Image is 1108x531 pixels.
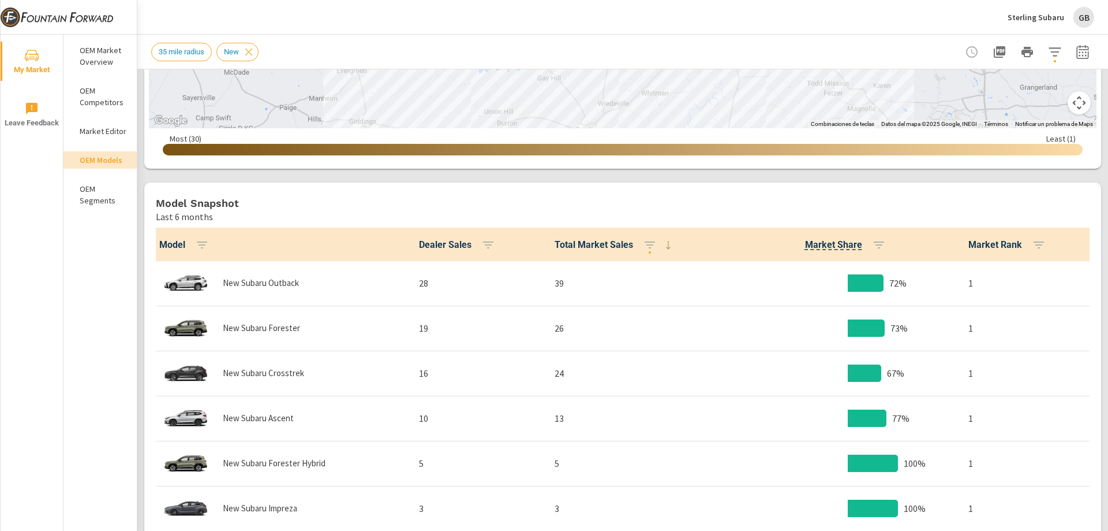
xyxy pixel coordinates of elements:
[968,366,1087,380] p: 1
[968,456,1087,470] p: 1
[805,238,862,252] span: Model Sales / Total Market Sales. [Market = within dealer PMA (or 60 miles if no PMA is defined) ...
[80,85,128,108] p: OEM Competitors
[1068,91,1091,114] button: Controles de visualización del mapa
[63,180,137,209] div: OEM Segments
[555,502,727,515] p: 3
[890,321,908,335] p: 73%
[156,197,239,209] h5: Model Snapshot
[152,47,211,56] span: 35 mile radius
[163,401,209,436] img: glamour
[223,368,304,378] p: New Subaru Crosstrek
[163,491,209,526] img: glamour
[419,502,537,515] p: 3
[555,321,727,335] p: 26
[4,102,59,130] span: Leave Feedback
[1073,7,1094,28] div: GB
[419,276,537,290] p: 28
[63,151,137,169] div: OEM Models
[904,456,926,470] p: 100%
[163,446,209,481] img: glamour
[887,366,904,380] p: 67%
[223,278,299,288] p: New Subaru Outback
[223,323,300,333] p: New Subaru Forester
[1,35,63,141] div: nav menu
[1015,121,1093,127] a: Notificar un problema de Maps
[419,456,537,470] p: 5
[80,44,128,68] p: OEM Market Overview
[80,125,128,137] p: Market Editor
[63,42,137,70] div: OEM Market Overview
[419,411,537,425] p: 10
[881,121,977,127] span: Datos del mapa ©2025 Google, INEGI
[80,154,128,166] p: OEM Models
[163,356,209,391] img: glamour
[555,456,727,470] p: 5
[223,413,294,424] p: New Subaru Ascent
[968,411,1087,425] p: 1
[988,40,1011,64] button: "Export Report to PDF"
[1008,12,1064,23] p: Sterling Subaru
[419,238,500,252] span: Dealer Sales
[223,458,325,469] p: New Subaru Forester Hybrid
[63,122,137,140] div: Market Editor
[555,276,727,290] p: 39
[555,238,675,252] span: Total Market Sales
[156,210,213,224] p: Last 6 months
[63,82,137,111] div: OEM Competitors
[80,183,128,206] p: OEM Segments
[805,238,890,252] span: Market Share
[419,366,537,380] p: 16
[152,113,190,128] img: Google
[216,43,259,61] div: New
[163,311,209,346] img: glamour
[1016,40,1039,64] button: Print Report
[968,238,1050,252] span: Market Rank
[4,49,59,77] span: My Market
[419,321,537,335] p: 19
[968,276,1087,290] p: 1
[159,238,214,252] span: Model
[811,120,874,128] button: Combinaciones de teclas
[152,113,190,128] a: Abre esta zona en Google Maps (se abre en una nueva ventana)
[555,411,727,425] p: 13
[1046,133,1076,144] p: Least ( 1 )
[223,503,297,514] p: New Subaru Impreza
[968,502,1087,515] p: 1
[217,47,246,56] span: New
[984,121,1008,127] a: Términos (se abre en una nueva pestaña)
[904,502,926,515] p: 100%
[555,366,727,380] p: 24
[170,133,201,144] p: Most ( 30 )
[1071,40,1094,64] button: Select Date Range
[1043,40,1066,64] button: Apply Filters
[892,411,909,425] p: 77%
[968,321,1087,335] p: 1
[163,266,209,300] img: glamour
[889,276,907,290] p: 72%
